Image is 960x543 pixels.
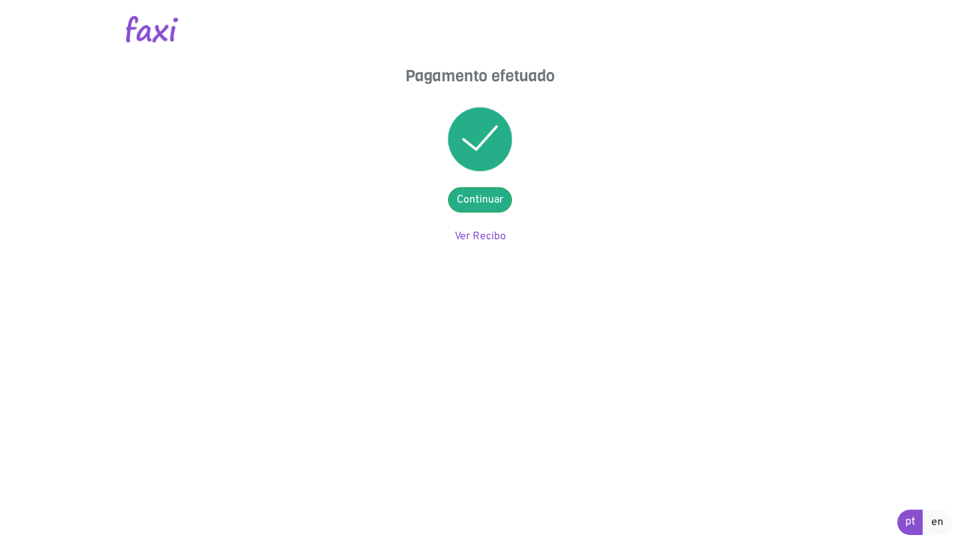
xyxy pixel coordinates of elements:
[448,187,512,213] a: Continuar
[347,67,613,86] h4: Pagamento efetuado
[455,230,506,243] a: Ver Recibo
[923,510,952,535] a: en
[897,510,923,535] a: pt
[448,107,512,171] img: success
